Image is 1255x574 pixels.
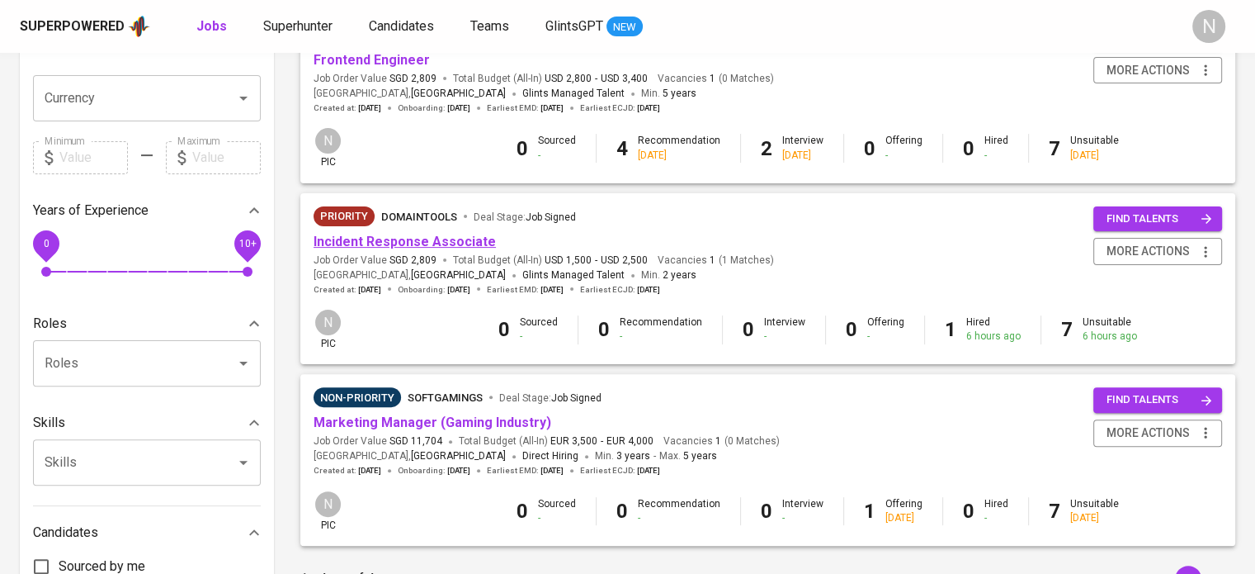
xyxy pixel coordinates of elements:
[598,318,610,341] b: 0
[232,451,255,474] button: Open
[663,434,780,448] span: Vacancies ( 0 Matches )
[545,17,643,37] a: GlintsGPT NEW
[945,318,956,341] b: 1
[580,284,660,296] span: Earliest ECJD :
[538,149,576,163] div: -
[20,17,125,36] div: Superpowered
[314,86,506,102] span: [GEOGRAPHIC_DATA] ,
[1093,57,1222,84] button: more actions
[659,450,717,462] span: Max.
[885,134,922,162] div: Offering
[538,511,576,525] div: -
[663,269,696,281] span: 2 years
[470,17,512,37] a: Teams
[595,254,597,268] span: -
[653,448,656,465] span: -
[517,137,528,160] b: 0
[314,490,342,533] div: pic
[580,465,660,477] span: Earliest ECJD :
[984,134,1008,162] div: Hired
[540,102,564,114] span: [DATE]
[1106,210,1212,229] span: find talents
[545,254,592,268] span: USD 1,500
[620,315,702,344] div: Recommendation
[707,72,715,86] span: 1
[616,450,650,462] span: 3 years
[470,18,509,34] span: Teams
[314,254,436,268] span: Job Order Value
[616,137,628,160] b: 4
[453,254,648,268] span: Total Budget (All-In)
[447,284,470,296] span: [DATE]
[545,18,603,34] span: GlintsGPT
[314,208,375,225] span: Priority
[984,511,1008,525] div: -
[1093,238,1222,265] button: more actions
[33,413,65,433] p: Skills
[232,87,255,110] button: Open
[637,284,660,296] span: [DATE]
[487,284,564,296] span: Earliest EMD :
[128,14,150,39] img: app logo
[966,315,1021,344] div: Hired
[314,434,442,448] span: Job Order Value
[606,434,653,448] span: EUR 4,000
[764,315,805,344] div: Interview
[864,500,875,523] b: 1
[1093,206,1222,232] button: find talents
[398,284,470,296] span: Onboarding :
[885,149,922,163] div: -
[1106,241,1190,262] span: more actions
[846,318,857,341] b: 0
[487,465,564,477] span: Earliest EMD :
[314,308,342,351] div: pic
[517,500,528,523] b: 0
[963,500,974,523] b: 0
[663,88,696,99] span: 5 years
[447,465,470,477] span: [DATE]
[601,72,648,86] span: USD 3,400
[764,330,805,344] div: -
[1083,315,1137,344] div: Unsuitable
[782,149,823,163] div: [DATE]
[398,102,470,114] span: Onboarding :
[606,19,643,36] span: NEW
[314,126,342,169] div: pic
[33,516,261,549] div: Candidates
[638,497,720,525] div: Recommendation
[616,500,628,523] b: 0
[314,308,342,337] div: N
[620,330,702,344] div: -
[1049,500,1060,523] b: 7
[522,450,578,462] span: Direct Hiring
[1106,60,1190,81] span: more actions
[33,307,261,340] div: Roles
[1070,511,1119,525] div: [DATE]
[885,497,922,525] div: Offering
[33,194,261,227] div: Years of Experience
[867,315,904,344] div: Offering
[963,137,974,160] b: 0
[658,72,774,86] span: Vacancies ( 0 Matches )
[782,497,823,525] div: Interview
[499,392,602,404] span: Deal Stage :
[314,52,430,68] a: Frontend Engineer
[389,72,436,86] span: SGD 2,809
[314,415,551,430] a: Marketing Manager (Gaming Industry)
[59,141,128,174] input: Value
[520,330,558,344] div: -
[641,269,696,281] span: Min.
[984,497,1008,525] div: Hired
[637,465,660,477] span: [DATE]
[358,465,381,477] span: [DATE]
[761,137,772,160] b: 2
[314,387,401,407] div: Pending Client’s Feedback
[1093,420,1222,447] button: more actions
[526,211,576,223] span: Job Signed
[408,391,483,404] span: SoftGamings
[782,134,823,162] div: Interview
[1061,318,1073,341] b: 7
[238,237,256,249] span: 10+
[595,72,597,86] span: -
[638,134,720,162] div: Recommendation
